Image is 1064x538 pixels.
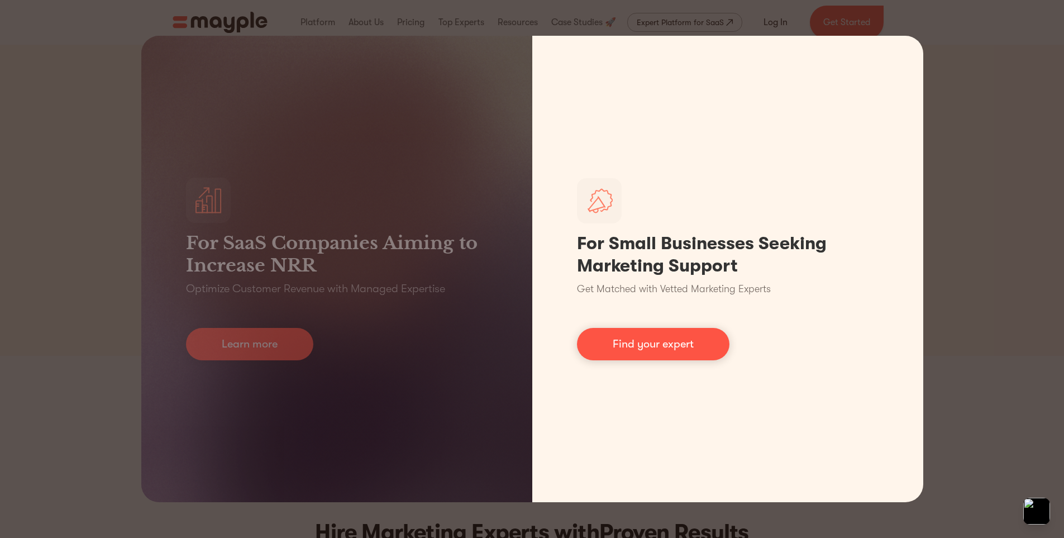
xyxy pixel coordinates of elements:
[186,232,488,277] h3: For SaaS Companies Aiming to Increase NRR
[186,281,445,297] p: Optimize Customer Revenue with Managed Expertise
[186,328,313,360] a: Learn more
[577,232,879,277] h1: For Small Businesses Seeking Marketing Support
[577,328,729,360] a: Find your expert
[577,282,771,297] p: Get Matched with Vetted Marketing Experts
